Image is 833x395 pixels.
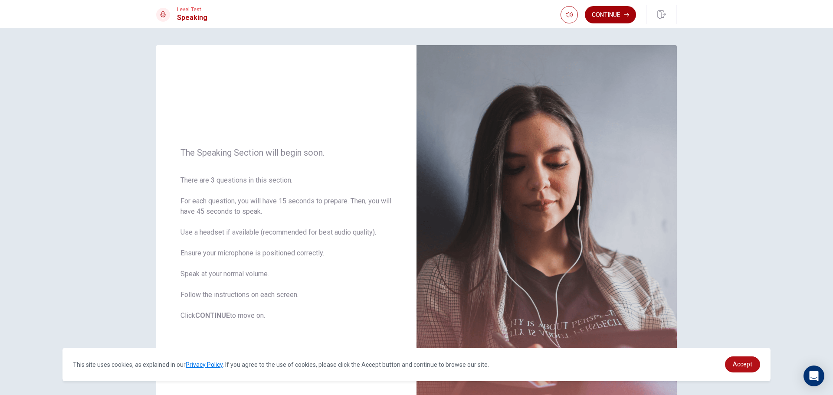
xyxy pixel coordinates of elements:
[177,7,207,13] span: Level Test
[195,311,230,320] b: CONTINUE
[180,175,392,321] span: There are 3 questions in this section. For each question, you will have 15 seconds to prepare. Th...
[725,356,760,372] a: dismiss cookie message
[62,348,771,381] div: cookieconsent
[733,361,752,368] span: Accept
[177,13,207,23] h1: Speaking
[186,361,223,368] a: Privacy Policy
[180,147,392,158] span: The Speaking Section will begin soon.
[803,366,824,386] div: Open Intercom Messenger
[73,361,489,368] span: This site uses cookies, as explained in our . If you agree to the use of cookies, please click th...
[585,6,636,23] button: Continue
